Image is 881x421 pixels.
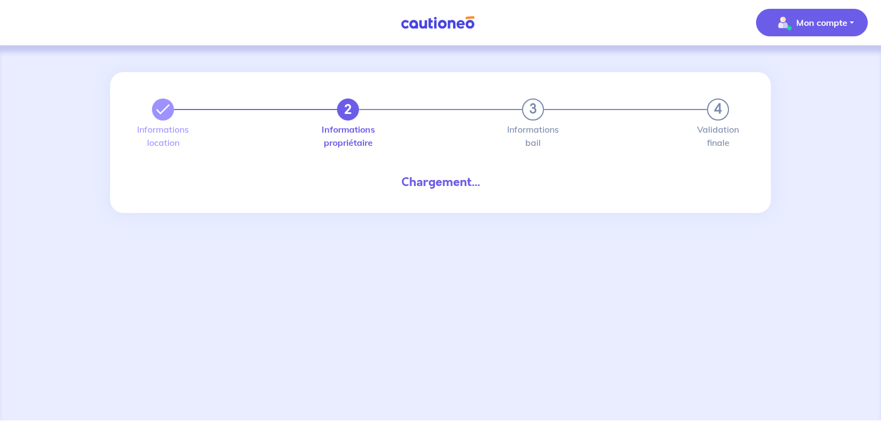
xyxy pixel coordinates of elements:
label: Validation finale [707,125,729,147]
img: Cautioneo [396,16,479,30]
img: illu_account_valid_menu.svg [774,14,792,31]
label: Informations bail [522,125,544,147]
label: Informations location [152,125,174,147]
div: Chargement... [143,173,738,191]
button: 2 [337,99,359,121]
p: Mon compte [796,16,847,29]
button: illu_account_valid_menu.svgMon compte [756,9,868,36]
label: Informations propriétaire [337,125,359,147]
